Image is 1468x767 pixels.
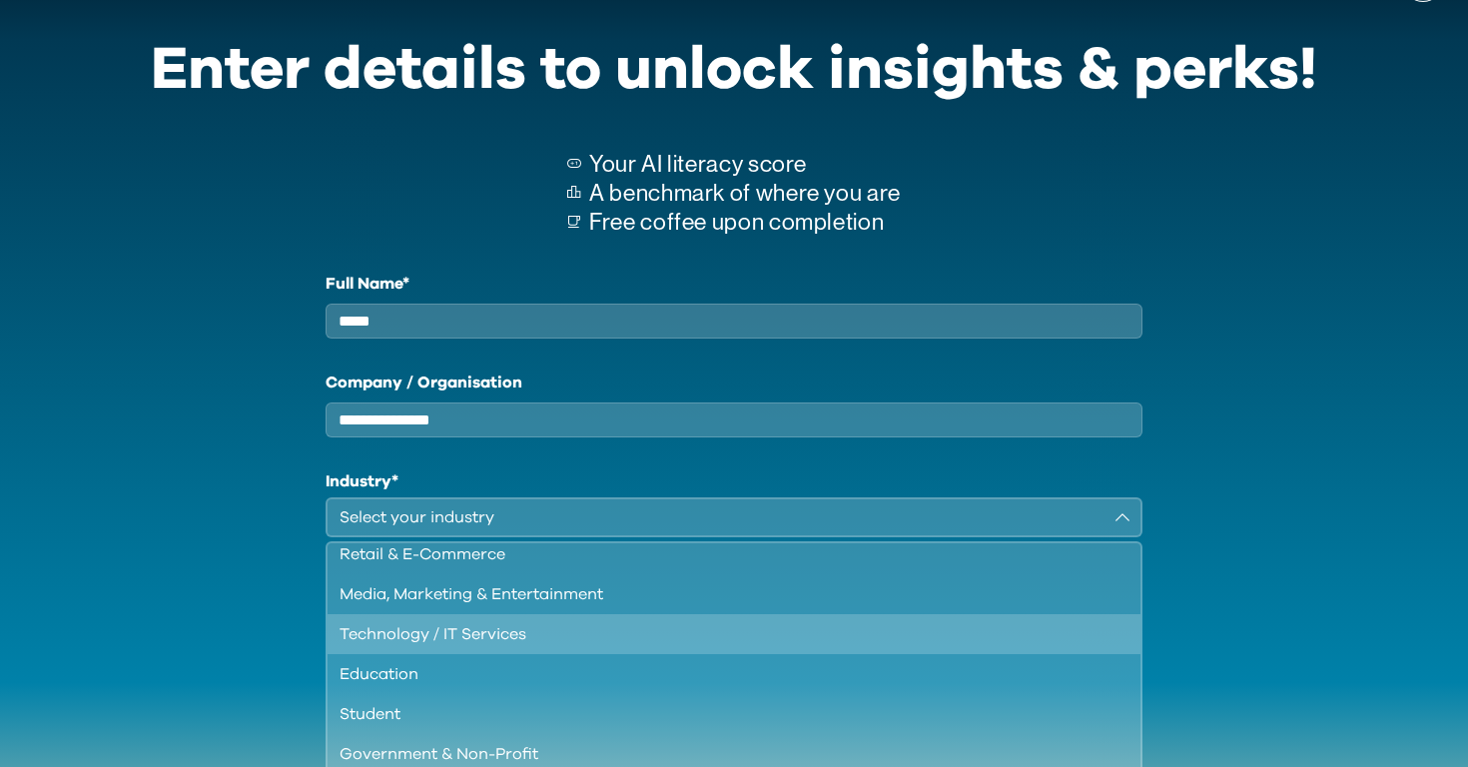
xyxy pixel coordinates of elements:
[340,542,1104,566] div: Retail & E-Commerce
[326,272,1142,296] label: Full Name*
[340,505,1101,529] div: Select your industry
[340,742,1104,766] div: Government & Non-Profit
[340,702,1104,726] div: Student
[340,582,1104,606] div: Media, Marketing & Entertainment
[151,22,1317,118] div: Enter details to unlock insights & perks!
[589,179,901,208] p: A benchmark of where you are
[326,497,1142,537] button: Select your industry
[589,150,901,179] p: Your AI literacy score
[340,662,1104,686] div: Education
[589,208,901,237] p: Free coffee upon completion
[340,622,1104,646] div: Technology / IT Services
[326,469,1142,493] h1: Industry*
[326,371,1142,394] label: Company / Organisation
